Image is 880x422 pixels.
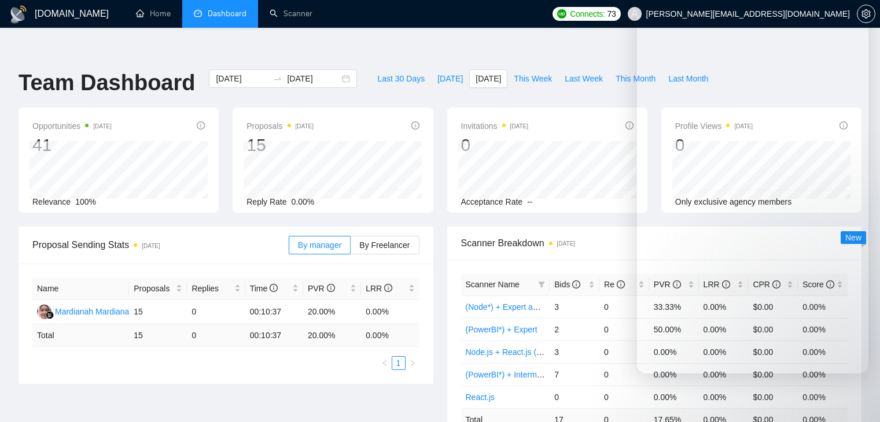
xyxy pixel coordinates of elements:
[550,318,599,340] td: 2
[625,121,634,129] span: info-circle
[538,281,545,288] span: filter
[245,324,303,347] td: 00:10:37
[466,347,563,357] a: Node.js + React.js (Expert)
[406,356,419,370] button: right
[466,393,495,402] a: React.js
[303,324,361,347] td: 20.00 %
[361,324,419,347] td: 0.00 %
[461,119,529,133] span: Invitations
[406,356,419,370] li: Next Page
[378,356,392,370] button: left
[273,74,282,83] span: to
[507,69,558,88] button: This Week
[37,306,134,316] a: MMMardianah Mardianah
[748,386,798,408] td: $0.00
[607,8,616,20] span: 73
[187,300,245,324] td: 0
[245,300,303,324] td: 00:10:37
[550,386,599,408] td: 0
[572,280,580,288] span: info-circle
[19,69,195,97] h1: Team Dashboard
[208,9,246,18] span: Dashboard
[637,12,868,373] iframe: To enrich screen reader interactions, please activate Accessibility in Grammarly extension settings
[246,119,314,133] span: Proposals
[197,121,205,129] span: info-circle
[599,340,649,363] td: 0
[437,72,463,85] span: [DATE]
[409,360,416,367] span: right
[366,284,392,293] span: LRR
[187,324,245,347] td: 0
[466,370,559,379] a: (PowerBI*) + Intermediate
[616,72,656,85] span: This Month
[392,357,405,369] a: 1
[631,10,639,18] span: user
[378,356,392,370] li: Previous Page
[37,305,51,319] img: MM
[599,386,649,408] td: 0
[192,282,231,295] span: Replies
[411,121,419,129] span: info-circle
[466,302,579,312] a: (Node*) + Expert and Beginner.
[142,243,160,249] time: [DATE]
[392,356,406,370] li: 1
[246,134,314,156] div: 15
[136,9,171,18] a: homeHome
[558,69,609,88] button: Last Week
[857,5,875,23] button: setting
[129,300,187,324] td: 15
[604,280,625,289] span: Re
[565,72,603,85] span: Last Week
[32,197,71,206] span: Relevance
[359,240,410,250] span: By Freelancer
[216,72,268,85] input: Start date
[187,277,245,300] th: Replies
[327,284,335,292] span: info-circle
[93,123,111,129] time: [DATE]
[748,363,798,386] td: $0.00
[46,311,54,319] img: gigradar-bm.png
[570,8,605,20] span: Connects:
[798,363,848,386] td: 0.00%
[371,69,431,88] button: Last 30 Days
[798,386,848,408] td: 0.00%
[557,9,566,18] img: upwork-logo.png
[550,363,599,386] td: 7
[469,69,507,88] button: [DATE]
[466,325,537,334] a: (PowerBI*) + Expert
[550,340,599,363] td: 3
[308,284,335,293] span: PVR
[129,277,187,300] th: Proposals
[75,197,96,206] span: 100%
[699,363,749,386] td: 0.00%
[270,284,278,292] span: info-circle
[292,197,315,206] span: 0.00%
[554,280,580,289] span: Bids
[514,72,552,85] span: This Week
[32,277,129,300] th: Name
[287,72,340,85] input: End date
[599,363,649,386] td: 0
[699,386,749,408] td: 0.00%
[431,69,469,88] button: [DATE]
[609,69,662,88] button: This Month
[273,74,282,83] span: swap-right
[857,9,875,18] span: setting
[32,119,112,133] span: Opportunities
[129,324,187,347] td: 15
[361,300,419,324] td: 0.00%
[536,276,547,293] span: filter
[296,123,314,129] time: [DATE]
[270,9,312,18] a: searchScanner
[32,238,289,252] span: Proposal Sending Stats
[476,72,501,85] span: [DATE]
[246,197,286,206] span: Reply Rate
[9,5,28,24] img: logo
[194,9,202,17] span: dashboard
[298,240,341,250] span: By manager
[377,72,425,85] span: Last 30 Days
[461,197,523,206] span: Acceptance Rate
[381,360,388,367] span: left
[599,318,649,340] td: 0
[649,386,699,408] td: 0.00%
